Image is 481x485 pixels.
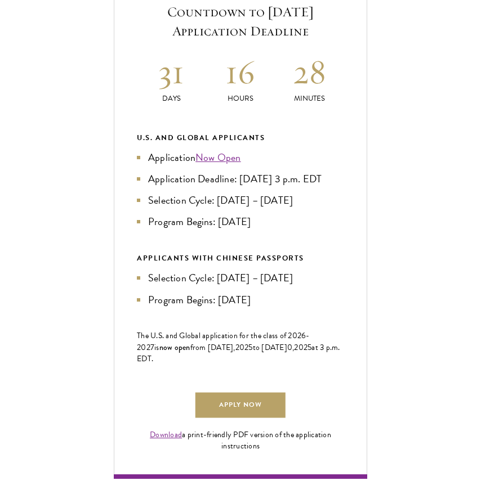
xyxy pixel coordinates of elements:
li: Program Begins: [DATE] [137,292,344,308]
li: Program Begins: [DATE] [137,214,344,230]
a: Download [150,429,182,441]
span: 5 [248,342,252,353]
h2: 16 [206,51,275,93]
span: 0 [287,342,292,353]
span: to [DATE] [253,342,287,353]
span: is [154,342,159,353]
a: Apply Now [195,393,286,418]
h2: 31 [137,51,206,93]
span: 5 [308,342,311,353]
span: 6 [301,330,306,342]
div: APPLICANTS WITH CHINESE PASSPORTS [137,252,344,264]
span: at 3 p.m. EDT. [137,342,340,365]
span: The U.S. and Global application for the class of 202 [137,330,301,342]
li: Selection Cycle: [DATE] – [DATE] [137,192,344,208]
span: 202 [235,342,249,353]
span: from [DATE], [190,342,235,353]
div: U.S. and Global Applicants [137,132,344,144]
span: 202 [294,342,308,353]
p: Days [137,93,206,105]
li: Application Deadline: [DATE] 3 p.m. EDT [137,171,344,187]
p: Hours [206,93,275,105]
h2: 28 [275,51,344,93]
span: now open [159,342,190,353]
li: Selection Cycle: [DATE] – [DATE] [137,270,344,286]
span: -202 [137,330,310,353]
a: Now Open [195,150,241,165]
div: a print-friendly PDF version of the application instructions [137,429,344,452]
span: , [292,342,294,353]
li: Application [137,150,344,165]
span: 7 [150,342,154,353]
p: Minutes [275,93,344,105]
